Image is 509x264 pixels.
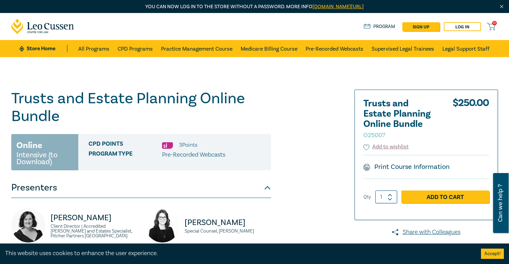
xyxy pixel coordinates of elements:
h3: Online [16,139,42,151]
a: Share with Colleagues [354,228,498,237]
a: Log in [444,22,481,31]
button: Presenters [11,177,271,198]
a: Legal Support Staff [442,40,490,57]
span: CPD Points [89,141,162,149]
img: https://s3.ap-southeast-2.amazonaws.com/leo-cussen-store-production-content/Contacts/Anna%20Hacke... [11,208,45,242]
p: Pre-Recorded Webcasts [162,150,225,159]
span: Program type [89,150,162,159]
img: Substantive Law [162,142,173,149]
a: Pre-Recorded Webcasts [306,40,363,57]
small: Special Counsel, [PERSON_NAME] [185,229,271,234]
a: Practice Management Course [161,40,232,57]
div: This website uses cookies to enhance the user experience. [5,249,471,258]
a: Program [364,23,396,30]
label: Qty [363,193,371,201]
a: All Programs [78,40,109,57]
small: Client Director | Accredited [PERSON_NAME] and Estates Specialist, Pitcher Partners [GEOGRAPHIC_D... [51,224,137,238]
a: Add to Cart [401,190,489,203]
a: Store Home [19,45,67,52]
button: Accept cookies [481,249,504,259]
li: 3 Point s [179,141,197,149]
small: O25007 [363,131,385,139]
img: https://s3.ap-southeast-2.amazonaws.com/leo-cussen-store-production-content/Contacts/Rowdy%20John... [145,208,179,242]
input: 1 [375,190,397,203]
a: CPD Programs [118,40,153,57]
a: Print Course Information [363,162,450,171]
span: Can we help ? [497,177,504,229]
a: [DOMAIN_NAME][URL] [312,3,364,10]
h2: Trusts and Estate Planning Online Bundle [363,98,439,140]
a: Supervised Legal Trainees [372,40,434,57]
span: 0 [492,21,497,25]
a: sign up [402,22,440,31]
a: Medicare Billing Course [241,40,297,57]
h1: Trusts and Estate Planning Online Bundle [11,90,271,125]
div: $ 250.00 [453,98,489,143]
p: [PERSON_NAME] [51,212,137,223]
p: You can now log in to the store without a password. More info [11,3,498,11]
img: Close [499,4,505,10]
p: [PERSON_NAME] [185,217,271,228]
button: Add to wishlist [363,143,409,151]
small: Intensive (to Download) [16,151,73,165]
